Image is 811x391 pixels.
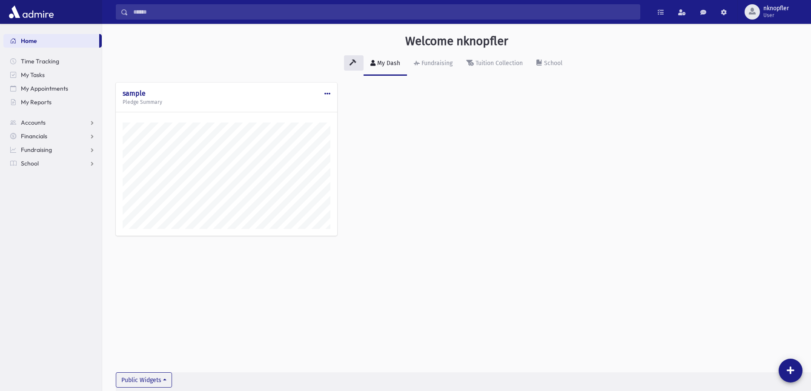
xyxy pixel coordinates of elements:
span: My Tasks [21,71,45,79]
a: School [530,52,569,76]
a: My Dash [364,52,407,76]
img: AdmirePro [7,3,56,20]
span: Accounts [21,119,46,126]
a: Financials [3,129,102,143]
span: nknopfler [763,5,789,12]
a: Home [3,34,99,48]
h3: Welcome nknopfler [405,34,508,49]
span: My Reports [21,98,52,106]
span: Home [21,37,37,45]
a: School [3,157,102,170]
a: My Tasks [3,68,102,82]
span: Fundraising [21,146,52,154]
div: School [542,60,562,67]
span: Time Tracking [21,57,59,65]
input: Search [128,4,640,20]
a: My Reports [3,95,102,109]
a: Accounts [3,116,102,129]
span: Financials [21,132,47,140]
h4: sample [123,89,330,97]
span: School [21,160,39,167]
a: My Appointments [3,82,102,95]
span: User [763,12,789,19]
a: Fundraising [3,143,102,157]
div: My Dash [375,60,400,67]
div: Fundraising [420,60,453,67]
span: My Appointments [21,85,68,92]
a: Fundraising [407,52,459,76]
a: Tuition Collection [459,52,530,76]
div: Tuition Collection [474,60,523,67]
h5: Pledge Summary [123,99,330,105]
a: Time Tracking [3,54,102,68]
button: Public Widgets [116,372,172,388]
